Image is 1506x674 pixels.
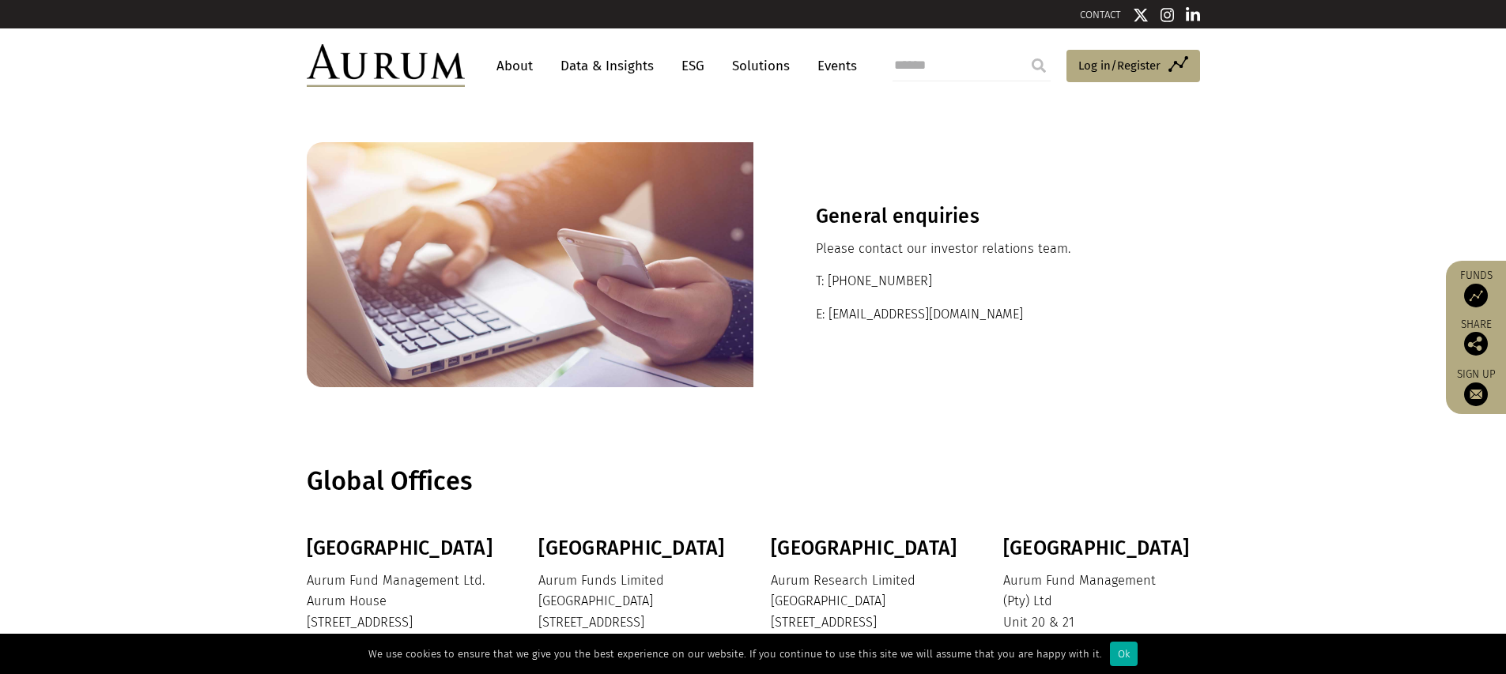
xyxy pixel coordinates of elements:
a: CONTACT [1080,9,1121,21]
span: Log in/Register [1078,56,1161,75]
img: Sign up to our newsletter [1464,382,1488,406]
div: Share [1454,319,1498,356]
a: ESG [674,51,712,81]
h1: Global Offices [307,466,1196,497]
img: Linkedin icon [1186,7,1200,23]
a: Funds [1454,269,1498,307]
img: Share this post [1464,332,1488,356]
a: Solutions [724,51,798,81]
a: Data & Insights [553,51,662,81]
img: Twitter icon [1133,7,1149,23]
img: Instagram icon [1161,7,1175,23]
p: T: [PHONE_NUMBER] [816,271,1138,292]
img: Aurum [307,44,465,87]
a: Events [810,51,857,81]
img: Access Funds [1464,284,1488,307]
a: About [489,51,541,81]
p: E: [EMAIL_ADDRESS][DOMAIN_NAME] [816,304,1138,325]
h3: [GEOGRAPHIC_DATA] [538,537,731,560]
h3: [GEOGRAPHIC_DATA] [307,537,500,560]
h3: General enquiries [816,205,1138,228]
div: Ok [1110,642,1138,666]
a: Sign up [1454,367,1498,406]
h3: [GEOGRAPHIC_DATA] [771,537,964,560]
input: Submit [1023,50,1055,81]
a: Log in/Register [1066,50,1200,83]
h3: [GEOGRAPHIC_DATA] [1003,537,1196,560]
p: Please contact our investor relations team. [816,239,1138,259]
